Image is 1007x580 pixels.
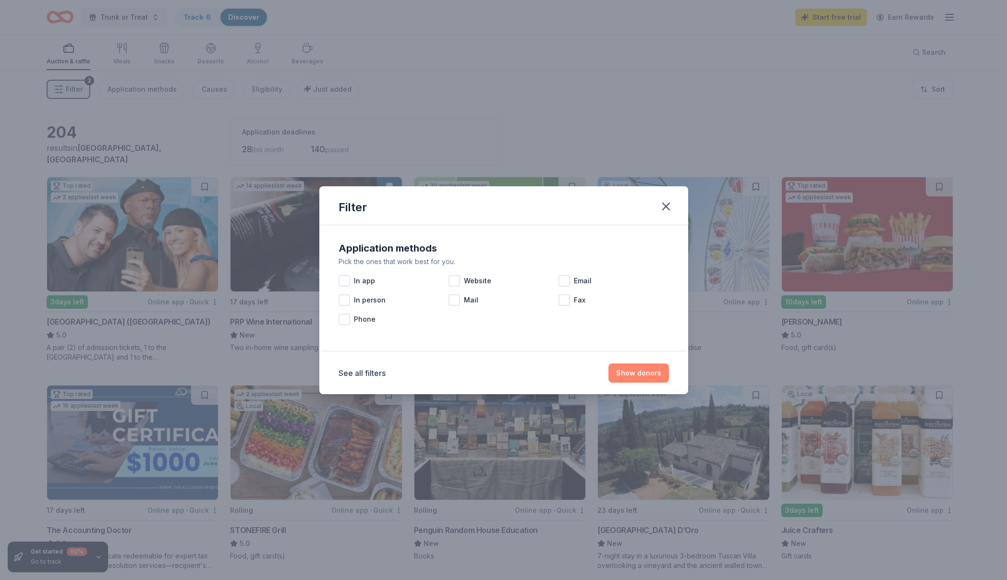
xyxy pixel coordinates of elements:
[339,241,669,256] div: Application methods
[339,200,367,215] div: Filter
[354,314,376,325] span: Phone
[464,294,478,306] span: Mail
[464,275,491,287] span: Website
[608,363,669,383] button: Show donors
[574,294,585,306] span: Fax
[354,275,375,287] span: In app
[354,294,386,306] span: In person
[339,256,669,267] div: Pick the ones that work best for you.
[574,275,592,287] span: Email
[339,367,386,379] button: See all filters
